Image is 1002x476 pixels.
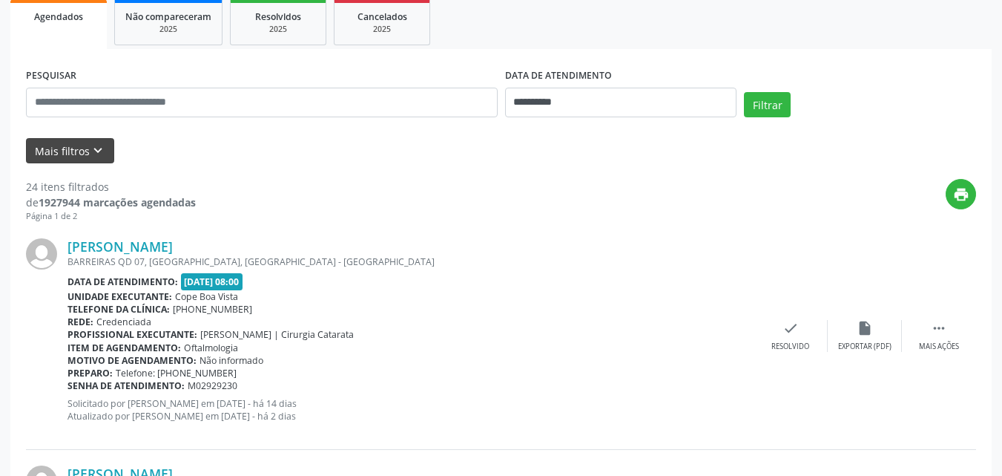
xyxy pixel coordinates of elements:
span: Não compareceram [125,10,211,23]
span: [PERSON_NAME] | Cirurgia Catarata [200,328,354,341]
div: 2025 [345,24,419,35]
img: img [26,238,57,270]
i: insert_drive_file [857,320,873,336]
span: [PHONE_NUMBER] [173,303,252,316]
i: keyboard_arrow_down [90,143,106,159]
div: 2025 [125,24,211,35]
button: Filtrar [744,92,791,117]
label: PESQUISAR [26,65,76,88]
div: 24 itens filtrados [26,179,196,195]
b: Senha de atendimento: [67,379,185,392]
b: Data de atendimento: [67,276,178,288]
div: BARREIRAS QD 07, [GEOGRAPHIC_DATA], [GEOGRAPHIC_DATA] - [GEOGRAPHIC_DATA] [67,255,754,268]
i: check [782,320,799,336]
span: [DATE] 08:00 [181,273,243,290]
p: Solicitado por [PERSON_NAME] em [DATE] - há 14 dias Atualizado por [PERSON_NAME] em [DATE] - há 2... [67,397,754,423]
span: Cope Boa Vista [175,290,238,303]
div: Exportar (PDF) [838,342,891,352]
b: Preparo: [67,367,113,379]
b: Rede: [67,316,93,328]
button: Mais filtroskeyboard_arrow_down [26,138,114,164]
i: print [953,186,969,203]
b: Profissional executante: [67,328,197,341]
strong: 1927944 marcações agendadas [39,195,196,209]
div: Mais ações [919,342,959,352]
div: Página 1 de 2 [26,210,196,223]
b: Unidade executante: [67,290,172,303]
a: [PERSON_NAME] [67,238,173,255]
span: Não informado [200,354,263,367]
span: Agendados [34,10,83,23]
div: de [26,195,196,210]
button: print [946,179,976,209]
label: DATA DE ATENDIMENTO [505,65,612,88]
b: Telefone da clínica: [67,303,170,316]
b: Item de agendamento: [67,342,181,354]
b: Motivo de agendamento: [67,354,197,367]
span: Oftalmologia [184,342,238,354]
div: 2025 [241,24,315,35]
span: Resolvidos [255,10,301,23]
i:  [931,320,947,336]
div: Resolvido [771,342,809,352]
span: Credenciada [96,316,151,328]
span: M02929230 [188,379,237,392]
span: Cancelados [357,10,407,23]
span: Telefone: [PHONE_NUMBER] [116,367,237,379]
